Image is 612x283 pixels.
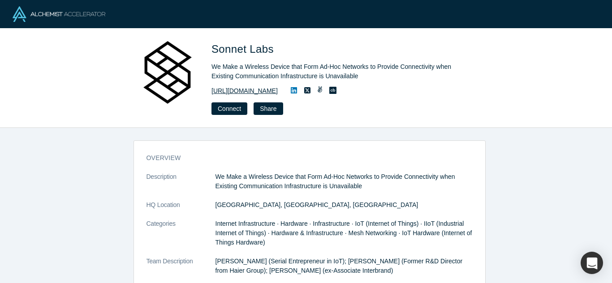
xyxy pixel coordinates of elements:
[147,219,215,257] dt: Categories
[147,200,215,219] dt: HQ Location
[211,62,462,81] div: We Make a Wireless Device that Form Ad-Hoc Networks to Provide Connectivity when Existing Communi...
[147,153,460,163] h3: overview
[211,102,247,115] button: Connect
[215,257,473,275] p: [PERSON_NAME] (Serial Entrepreneur in IoT); [PERSON_NAME] (Former R&D Director from Haier Group);...
[13,6,105,22] img: Alchemist Logo
[215,220,472,246] span: Internet Infrastructure · Hardware · Infrastructure · IoT (Internet of Things) · IIoT (Industrial...
[136,41,199,104] img: Sonnet Labs's Logo
[211,86,278,96] a: [URL][DOMAIN_NAME]
[254,102,283,115] button: Share
[215,172,473,191] p: We Make a Wireless Device that Form Ad-Hoc Networks to Provide Connectivity when Existing Communi...
[211,43,277,55] span: Sonnet Labs
[215,200,473,210] dd: [GEOGRAPHIC_DATA], [GEOGRAPHIC_DATA], [GEOGRAPHIC_DATA]
[147,172,215,200] dt: Description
